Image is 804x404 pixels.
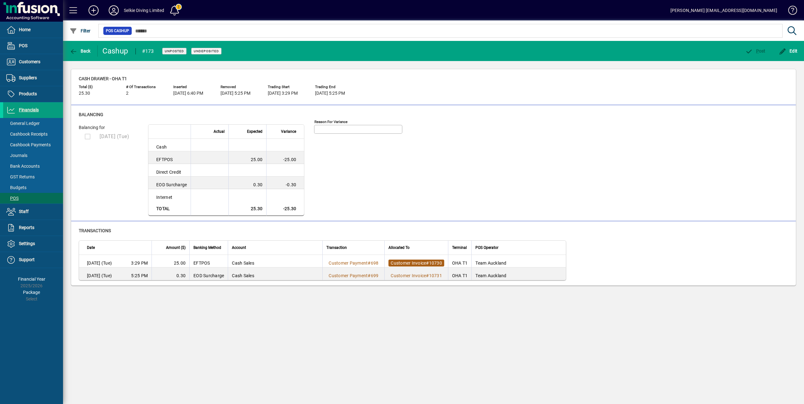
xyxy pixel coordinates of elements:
[19,209,29,214] span: Staff
[3,129,63,139] a: Cashbook Receipts
[426,273,429,278] span: #
[368,261,370,266] span: #
[6,121,40,126] span: General Ledger
[744,45,767,57] button: Post
[228,267,322,280] td: Cash Sales
[6,196,19,201] span: POS
[388,272,444,279] a: Customer Invoice#10731
[19,257,35,262] span: Support
[18,277,45,282] span: Financial Year
[70,28,91,33] span: Filter
[228,202,266,216] td: 25.30
[126,91,129,96] span: 2
[3,171,63,182] a: GST Returns
[79,112,103,117] span: Balancing
[3,38,63,54] a: POS
[784,1,796,22] a: Knowledge Base
[448,267,472,280] td: OHA T1
[3,161,63,171] a: Bank Accounts
[391,261,426,266] span: Customer Invoice
[326,272,381,279] a: Customer Payment#699
[148,202,191,216] td: Total
[6,132,48,137] span: Cashbook Receipts
[777,45,799,57] button: Edit
[19,225,34,230] span: Reports
[79,124,142,131] div: Balancing for
[228,177,266,189] td: 0.30
[3,182,63,193] a: Budgets
[193,244,221,251] span: Banking Method
[3,86,63,102] a: Products
[6,153,27,158] span: Journals
[148,151,191,164] td: EFTPOS
[371,273,379,278] span: 699
[19,43,27,48] span: POS
[152,255,189,267] td: 25.00
[388,260,444,267] a: Customer Invoice#10730
[100,133,129,139] span: [DATE] (Tue)
[87,272,112,279] span: [DATE] (Tue)
[429,273,442,278] span: 10731
[83,5,104,16] button: Add
[3,70,63,86] a: Suppliers
[6,142,51,147] span: Cashbook Payments
[87,260,112,266] span: [DATE] (Tue)
[19,91,37,96] span: Products
[3,54,63,70] a: Customers
[148,177,191,189] td: EOD Surcharge
[670,5,777,15] div: [PERSON_NAME] [EMAIL_ADDRESS][DOMAIN_NAME]
[23,290,40,295] span: Package
[3,22,63,38] a: Home
[19,241,35,246] span: Settings
[266,177,304,189] td: -0.30
[281,128,296,135] span: Variance
[189,255,228,267] td: EFTPOS
[368,273,370,278] span: #
[268,91,298,96] span: [DATE] 3:29 PM
[448,255,472,267] td: OHA T1
[173,91,203,96] span: [DATE] 6:40 PM
[148,139,191,151] td: Cash
[326,260,381,267] a: Customer Payment#698
[19,27,31,32] span: Home
[429,261,442,266] span: 10730
[3,220,63,236] a: Reports
[3,204,63,220] a: Staff
[452,244,467,251] span: Terminal
[194,49,219,53] span: Undeposited
[165,49,184,53] span: Unposted
[142,46,154,56] div: #173
[79,85,117,89] span: Total ($)
[63,45,98,57] app-page-header-button: Back
[126,85,164,89] span: # of Transactions
[247,128,262,135] span: Expected
[3,150,63,161] a: Journals
[266,151,304,164] td: -25.00
[68,25,92,36] button: Filter
[19,107,39,112] span: Financials
[3,236,63,252] a: Settings
[79,91,90,96] span: 25.30
[106,28,129,34] span: POS Cashup
[148,164,191,177] td: Direct Credit
[19,75,37,80] span: Suppliers
[87,244,95,251] span: Date
[745,48,766,53] span: ost
[3,118,63,129] a: General Ledger
[79,76,127,81] span: Cash drawer - OHA T1
[152,267,189,280] td: 0.30
[228,151,266,164] td: 25.00
[329,261,368,266] span: Customer Payment
[79,228,111,233] span: Transactions
[471,267,566,280] td: Team Auckland
[756,48,759,53] span: P
[19,59,40,64] span: Customers
[471,255,566,267] td: Team Auckland
[314,120,347,124] mat-label: Reason for variance
[70,48,91,53] span: Back
[124,5,164,15] div: Selkie Diving Limited
[104,5,124,16] button: Profile
[315,85,353,89] span: Trading end
[189,267,228,280] td: EOD Surcharge
[475,244,498,251] span: POS Operator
